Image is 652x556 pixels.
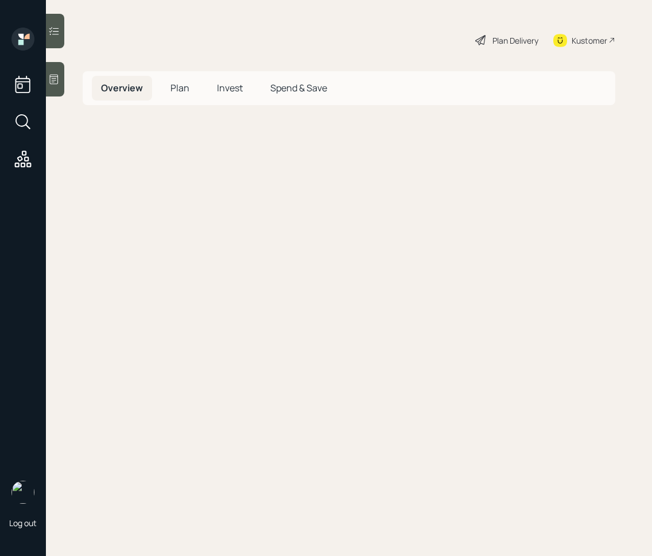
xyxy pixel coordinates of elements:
[572,34,607,47] div: Kustomer
[492,34,538,47] div: Plan Delivery
[170,82,189,94] span: Plan
[11,481,34,504] img: retirable_logo.png
[270,82,327,94] span: Spend & Save
[101,82,143,94] span: Overview
[9,518,37,528] div: Log out
[217,82,243,94] span: Invest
